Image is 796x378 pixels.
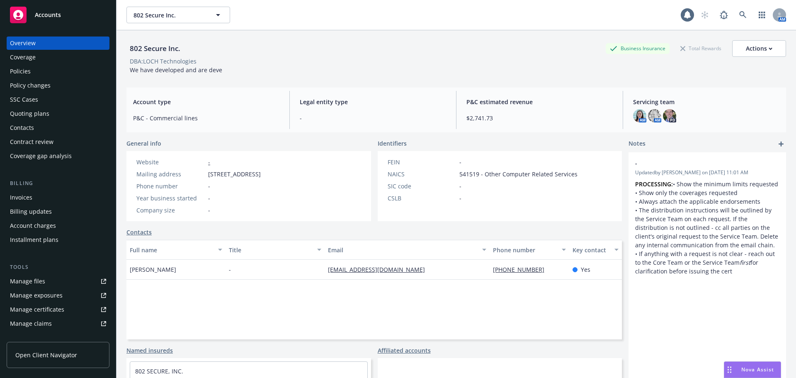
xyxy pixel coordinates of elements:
[208,182,210,190] span: -
[300,114,446,122] span: -
[328,266,432,273] a: [EMAIL_ADDRESS][DOMAIN_NAME]
[459,158,461,166] span: -
[490,240,569,260] button: Phone number
[7,37,109,50] a: Overview
[133,98,279,106] span: Account type
[10,289,63,302] div: Manage exposures
[7,65,109,78] a: Policies
[7,51,109,64] a: Coverage
[378,139,407,148] span: Identifiers
[741,366,774,373] span: Nova Assist
[7,107,109,120] a: Quoting plans
[126,228,152,237] a: Contacts
[493,246,556,254] div: Phone number
[229,246,312,254] div: Title
[724,362,735,378] div: Drag to move
[459,182,461,190] span: -
[635,180,673,188] strong: PROCESSING:
[126,346,173,355] a: Named insureds
[208,194,210,202] span: -
[569,240,622,260] button: Key contact
[126,240,226,260] button: Full name
[10,93,38,106] div: SSC Cases
[325,240,490,260] button: Email
[7,191,109,204] a: Invoices
[732,40,786,57] button: Actions
[15,351,77,359] span: Open Client Navigator
[136,194,205,202] div: Year business started
[606,43,670,54] div: Business Insurance
[7,219,109,232] a: Account charges
[130,57,197,66] div: DBA: LOCH Technologies
[10,107,49,120] div: Quoting plans
[10,331,49,344] div: Manage BORs
[10,219,56,232] div: Account charges
[7,317,109,330] a: Manage claims
[7,79,109,92] a: Policy changes
[388,194,456,202] div: CSLB
[7,275,109,288] a: Manage files
[130,66,222,74] span: We have developed and are deve
[10,303,64,316] div: Manage certificates
[716,7,732,23] a: Report a Bug
[459,194,461,202] span: -
[696,7,713,23] a: Start snowing
[35,12,61,18] span: Accounts
[136,182,205,190] div: Phone number
[10,65,31,78] div: Policies
[676,43,726,54] div: Total Rewards
[133,11,205,20] span: 802 Secure Inc.
[10,51,36,64] div: Coverage
[7,233,109,246] a: Installment plans
[7,205,109,218] a: Billing updates
[648,109,661,122] img: photo
[635,169,779,176] span: Updated by [PERSON_NAME] on [DATE] 11:01 AM
[130,265,176,274] span: [PERSON_NAME]
[10,191,32,204] div: Invoices
[7,149,109,163] a: Coverage gap analysis
[466,98,613,106] span: P&C estimated revenue
[635,159,758,168] span: -
[573,246,609,254] div: Key contact
[633,109,646,122] img: photo
[7,121,109,134] a: Contacts
[10,275,45,288] div: Manage files
[126,43,184,54] div: 802 Secure Inc.
[133,114,279,122] span: P&C - Commercial lines
[10,79,51,92] div: Policy changes
[754,7,770,23] a: Switch app
[10,135,53,149] div: Contract review
[226,240,325,260] button: Title
[136,158,205,166] div: Website
[10,317,52,330] div: Manage claims
[229,265,231,274] span: -
[300,98,446,106] span: Legal entity type
[208,170,261,178] span: [STREET_ADDRESS]
[388,158,456,166] div: FEIN
[629,139,646,149] span: Notes
[7,179,109,188] div: Billing
[388,170,456,178] div: NAICS
[135,367,183,375] a: 802 SECURE, INC.
[208,158,210,166] a: -
[7,303,109,316] a: Manage certificates
[629,152,786,282] div: -Updatedby [PERSON_NAME] on [DATE] 11:01 AMPROCESSING:• Show the minimum limits requested • Show ...
[388,182,456,190] div: SIC code
[7,289,109,302] span: Manage exposures
[136,206,205,215] div: Company size
[746,41,772,56] div: Actions
[663,109,676,122] img: photo
[459,170,578,178] span: 541519 - Other Computer Related Services
[10,233,58,246] div: Installment plans
[633,98,779,106] span: Servicing team
[328,246,477,254] div: Email
[735,7,751,23] a: Search
[130,246,213,254] div: Full name
[10,37,36,50] div: Overview
[7,331,109,344] a: Manage BORs
[7,263,109,271] div: Tools
[7,135,109,149] a: Contract review
[740,259,750,266] em: first
[208,206,210,215] span: -
[136,170,205,178] div: Mailing address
